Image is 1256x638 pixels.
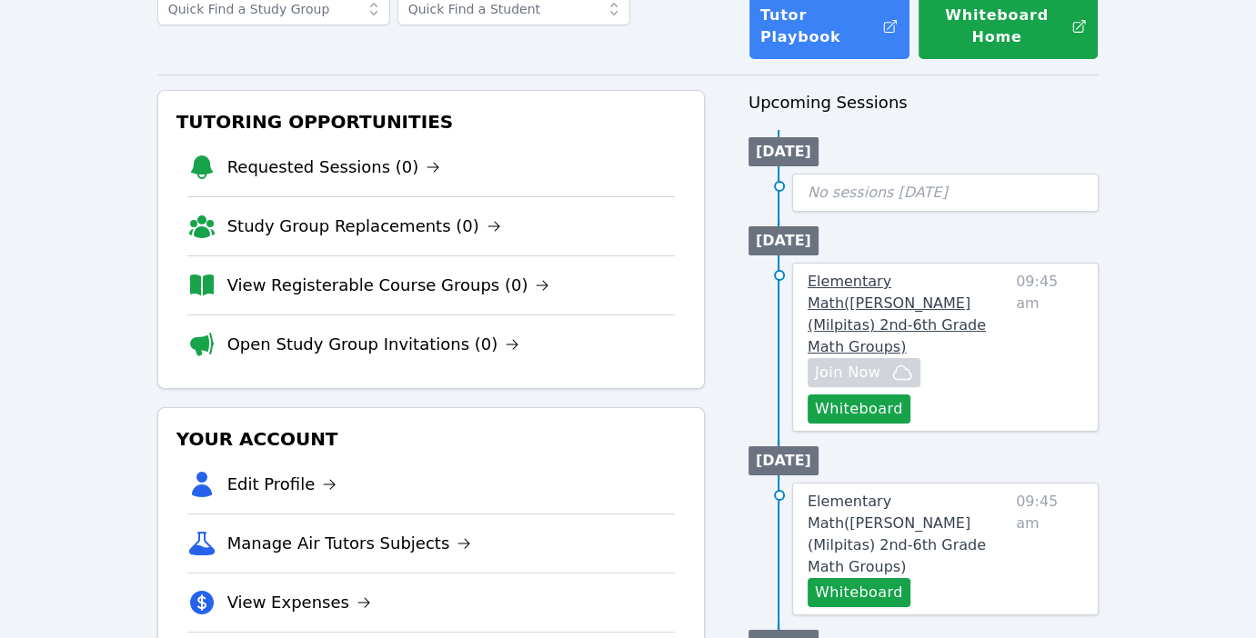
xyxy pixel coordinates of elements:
h3: Tutoring Opportunities [173,105,689,138]
li: [DATE] [749,226,819,255]
span: Join Now [815,362,880,384]
h3: Upcoming Sessions [749,90,1100,115]
a: View Expenses [227,590,371,615]
li: [DATE] [749,137,819,166]
button: Whiteboard [808,394,910,424]
h3: Your Account [173,423,689,455]
button: Join Now [808,358,920,387]
span: No sessions [DATE] [808,184,948,201]
a: Study Group Replacements (0) [227,214,501,239]
a: Requested Sessions (0) [227,155,441,180]
a: Open Study Group Invitations (0) [227,332,520,357]
a: Elementary Math([PERSON_NAME] (Milpitas) 2nd-6th Grade Math Groups) [808,271,1009,358]
span: 09:45 am [1016,271,1083,424]
a: Elementary Math([PERSON_NAME] (Milpitas) 2nd-6th Grade Math Groups) [808,491,1009,578]
span: 09:45 am [1016,491,1083,607]
button: Whiteboard [808,578,910,607]
a: Manage Air Tutors Subjects [227,531,472,556]
li: [DATE] [749,446,819,475]
span: Elementary Math ( [PERSON_NAME] (Milpitas) 2nd-6th Grade Math Groups ) [808,273,986,355]
span: Elementary Math ( [PERSON_NAME] (Milpitas) 2nd-6th Grade Math Groups ) [808,493,986,575]
a: Edit Profile [227,472,337,497]
a: View Registerable Course Groups (0) [227,273,550,298]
